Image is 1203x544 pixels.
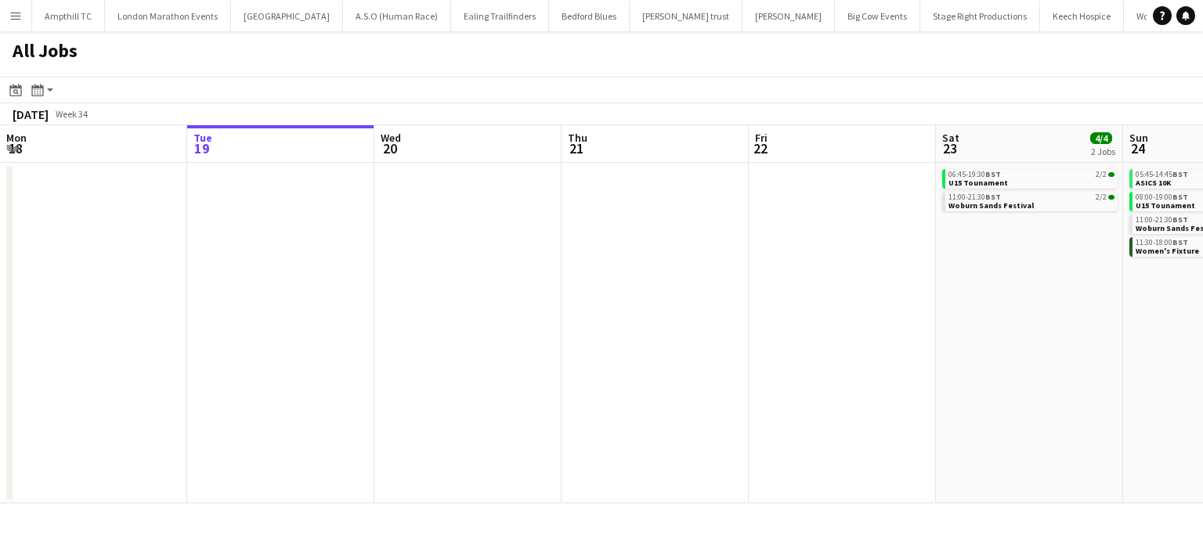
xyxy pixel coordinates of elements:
[948,193,1001,201] span: 11:00-21:30
[753,139,768,157] span: 22
[231,1,343,31] button: [GEOGRAPHIC_DATA]
[1136,178,1171,188] span: ASICS 10K
[378,139,401,157] span: 20
[835,1,920,31] button: Big Cow Events
[451,1,549,31] button: Ealing Trailfinders
[1040,1,1124,31] button: Keech Hospice
[940,139,959,157] span: 23
[1136,200,1195,211] span: U15 Tounament
[105,1,231,31] button: London Marathon Events
[948,171,1001,178] span: 06:45-19:30
[1136,193,1188,201] span: 08:00-19:00
[1090,132,1112,144] span: 4/4
[755,131,768,145] span: Fri
[343,1,451,31] button: A.S.O (Human Race)
[193,131,212,145] span: Tue
[1136,216,1188,224] span: 11:00-21:30
[942,192,1118,214] div: 11:00-21:30BST2/2Woburn Sands Festival
[1172,169,1188,179] span: BST
[1124,1,1187,31] button: Wolf Runs
[1136,171,1188,178] span: 05:45-14:45
[1172,237,1188,247] span: BST
[6,131,27,145] span: Mon
[942,131,959,145] span: Sat
[1129,131,1148,145] span: Sun
[568,131,587,145] span: Thu
[1108,172,1114,177] span: 2/2
[948,169,1114,187] a: 06:45-19:30BST2/2U15 Tounament
[1108,195,1114,200] span: 2/2
[1136,239,1188,247] span: 11:30-18:00
[985,192,1001,202] span: BST
[630,1,742,31] button: [PERSON_NAME] trust
[948,192,1114,210] a: 11:00-21:30BST2/2Woburn Sands Festival
[1172,192,1188,202] span: BST
[742,1,835,31] button: [PERSON_NAME]
[1096,193,1107,201] span: 2/2
[381,131,401,145] span: Wed
[948,200,1034,211] span: Woburn Sands Festival
[32,1,105,31] button: Ampthill TC
[1172,214,1188,225] span: BST
[565,139,587,157] span: 21
[52,108,91,120] span: Week 34
[13,106,49,122] div: [DATE]
[920,1,1040,31] button: Stage Right Productions
[1091,146,1115,157] div: 2 Jobs
[942,169,1118,192] div: 06:45-19:30BST2/2U15 Tounament
[4,139,27,157] span: 18
[1096,171,1107,178] span: 2/2
[549,1,630,31] button: Bedford Blues
[1127,139,1148,157] span: 24
[948,178,1008,188] span: U15 Tounament
[191,139,212,157] span: 19
[985,169,1001,179] span: BST
[1136,246,1199,256] span: Women's Fixture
